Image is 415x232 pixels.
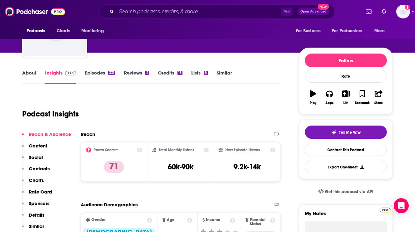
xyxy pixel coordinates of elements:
[374,27,385,35] span: More
[370,25,393,37] button: open menu
[204,71,208,75] div: 8
[371,86,387,109] button: Share
[339,130,361,135] span: Tell Me Why
[81,202,138,208] h2: Audience Demographics
[57,27,70,35] span: Charts
[332,27,362,35] span: For Podcasters
[53,25,74,37] a: Charts
[305,210,387,221] label: My Notes
[380,207,391,213] a: Pro website
[305,70,387,83] div: Rate
[233,162,261,172] h3: 9.2k-14k
[354,86,370,109] button: Bookmark
[29,223,44,229] p: Similar
[338,86,354,109] button: List
[22,154,43,166] button: Social
[145,71,149,75] div: 2
[325,101,334,105] div: Apps
[305,126,387,139] button: tell me why sparkleTell Me Why
[310,101,316,105] div: Play
[22,212,44,224] button: Details
[124,70,149,84] a: Reviews2
[45,70,76,84] a: InsightsPodchaser Pro
[396,5,410,18] img: User Profile
[108,71,115,75] div: 331
[29,131,71,137] p: Reach & Audience
[81,131,95,137] h2: Reach
[281,8,293,16] span: ⌘ K
[305,144,387,156] a: Contact This Podcast
[22,25,53,37] button: open menu
[300,10,326,13] span: Open Advanced
[29,143,47,149] p: Content
[104,161,124,173] p: 71
[29,200,49,206] p: Sponsors
[363,6,374,17] a: Show notifications dropdown
[305,86,321,109] button: Play
[405,5,410,10] svg: Add a profile image
[29,154,43,160] p: Social
[206,218,220,222] span: Income
[396,5,410,18] button: Show profile menu
[158,70,182,84] a: Credits13
[22,131,71,143] button: Reach & Audience
[116,7,281,17] input: Search podcasts, credits, & more...
[355,101,370,105] div: Bookmark
[379,6,389,17] a: Show notifications dropdown
[99,4,335,19] div: Search podcasts, credits, & more...
[396,5,410,18] span: Logged in as sarahhallprinc
[94,148,118,152] h2: Power Score™
[29,166,50,172] p: Contacts
[328,25,371,37] button: open menu
[159,148,194,152] h2: Total Monthly Listens
[177,71,182,75] div: 13
[217,70,232,84] a: Similar
[291,25,328,37] button: open menu
[22,166,50,177] button: Contacts
[167,218,175,222] span: Age
[250,218,269,226] span: Parental Status
[22,200,49,212] button: Sponsors
[298,8,329,15] button: Open AdvancedNew
[318,4,329,10] span: New
[29,212,44,218] p: Details
[91,218,105,222] span: Gender
[77,25,112,37] button: open menu
[85,70,115,84] a: Episodes331
[296,27,320,35] span: For Business
[325,189,373,194] span: Get this podcast via API
[394,198,409,213] div: Open Intercom Messenger
[5,6,65,18] img: Podchaser - Follow, Share and Rate Podcasts
[305,161,387,173] button: Export One-Sheet
[29,177,44,183] p: Charts
[65,71,76,76] img: Podchaser Pro
[168,162,193,172] h3: 60k-90k
[331,130,336,135] img: tell me why sparkle
[313,184,378,199] a: Get this podcast via API
[29,189,52,195] p: Rate Card
[22,70,36,84] a: About
[22,177,44,189] button: Charts
[374,101,383,105] div: Share
[191,70,208,84] a: Lists8
[22,143,47,154] button: Content
[305,54,387,67] button: Follow
[27,27,45,35] span: Podcasts
[343,101,348,105] div: List
[22,189,52,200] button: Rate Card
[380,208,391,213] img: Podchaser Pro
[22,109,79,119] h1: Podcast Insights
[225,148,260,152] h2: New Episode Listens
[321,86,337,109] button: Apps
[81,27,104,35] span: Monitoring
